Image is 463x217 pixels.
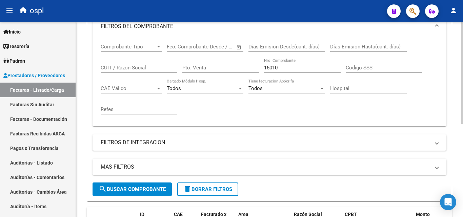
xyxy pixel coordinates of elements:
div: Open Intercom Messenger [440,194,456,210]
span: Prestadores / Proveedores [3,72,65,79]
mat-expansion-panel-header: FILTROS DEL COMPROBANTE [93,16,446,37]
span: CPBT [345,212,357,217]
span: Area [238,212,248,217]
span: CAE [174,212,183,217]
span: Tesorería [3,43,29,50]
span: Padrón [3,57,25,65]
mat-icon: search [99,185,107,193]
span: Inicio [3,28,21,36]
span: ID [140,212,144,217]
button: Buscar Comprobante [93,182,172,196]
span: Todos [248,85,263,91]
mat-icon: menu [5,6,14,15]
span: Borrar Filtros [183,186,232,192]
button: Open calendar [235,43,243,51]
button: Borrar Filtros [177,182,238,196]
mat-expansion-panel-header: FILTROS DE INTEGRACION [93,134,446,151]
span: Buscar Comprobante [99,186,166,192]
mat-panel-title: FILTROS DEL COMPROBANTE [101,23,430,30]
mat-icon: delete [183,185,192,193]
div: FILTROS DEL COMPROBANTE [93,37,446,126]
span: Comprobante Tipo [101,44,156,50]
span: Todos [167,85,181,91]
mat-icon: person [449,6,458,15]
mat-panel-title: MAS FILTROS [101,163,430,171]
span: Razón Social [294,212,322,217]
mat-expansion-panel-header: MAS FILTROS [93,159,446,175]
span: ospl [30,3,44,18]
span: Monto [416,212,430,217]
input: Fecha fin [200,44,233,50]
input: Fecha inicio [167,44,194,50]
span: CAE Válido [101,85,156,91]
mat-panel-title: FILTROS DE INTEGRACION [101,139,430,146]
